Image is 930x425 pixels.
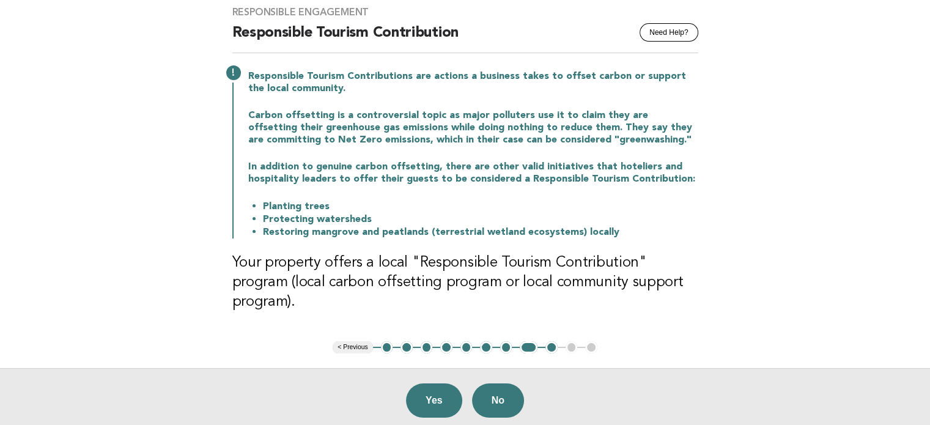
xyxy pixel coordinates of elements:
button: 2 [400,341,413,353]
p: Carbon offsetting is a controversial topic as major polluters use it to claim they are offsetting... [248,109,698,146]
h3: Responsible Engagement [232,6,698,18]
button: 6 [480,341,492,353]
button: Yes [406,383,462,418]
button: 1 [381,341,393,353]
li: Protecting watersheds [263,213,698,226]
button: 7 [500,341,512,353]
button: < Previous [333,341,372,353]
li: Restoring mangrove and peatlands (terrestrial wetland ecosystems) locally [263,226,698,238]
p: In addition to genuine carbon offsetting, there are other valid initiatives that hoteliers and ho... [248,161,698,185]
button: 8 [520,341,537,353]
button: Need Help? [640,23,698,42]
button: 3 [421,341,433,353]
button: 9 [545,341,558,353]
li: Planting trees [263,200,698,213]
p: Responsible Tourism Contributions are actions a business takes to offset carbon or support the lo... [248,70,698,95]
button: 5 [460,341,473,353]
h2: Responsible Tourism Contribution [232,23,698,53]
h3: Your property offers a local "Responsible Tourism Contribution" program (local carbon offsetting ... [232,253,698,312]
button: 4 [440,341,452,353]
button: No [472,383,524,418]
